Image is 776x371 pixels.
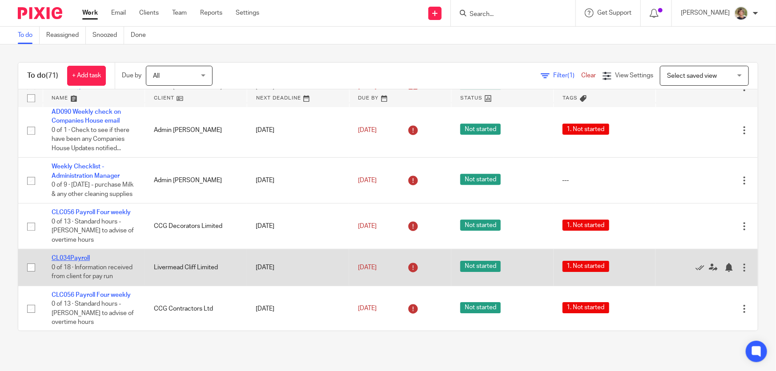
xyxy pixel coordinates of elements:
[52,264,133,280] span: 0 of 18 · Information received from client for pay run
[153,73,160,79] span: All
[563,219,609,231] span: 1. Not started
[172,8,187,17] a: Team
[460,302,501,313] span: Not started
[52,127,129,152] span: 0 of 1 · Check to see if there have been any Companies House Updates notified...
[52,209,131,215] a: CLC056 Payroll Four weekly
[52,292,131,298] a: CLC056 Payroll Four weekly
[236,8,259,17] a: Settings
[553,72,581,79] span: Filter
[358,127,377,133] span: [DATE]
[358,264,377,271] span: [DATE]
[667,73,717,79] span: Select saved view
[145,249,247,286] td: Livermead Cliff Limited
[46,27,86,44] a: Reassigned
[567,72,575,79] span: (1)
[52,182,133,197] span: 0 of 9 · [DATE] - purchase Milk & any other cleaning supplies
[563,124,609,135] span: 1. Not started
[247,203,349,249] td: [DATE]
[563,176,647,185] div: ---
[67,66,106,86] a: + Add task
[111,8,126,17] a: Email
[131,27,153,44] a: Done
[681,8,730,17] p: [PERSON_NAME]
[734,6,748,20] img: High%20Res%20Andrew%20Price%20Accountants_Poppy%20Jakes%20photography-1142.jpg
[696,263,709,272] a: Mark as done
[247,103,349,158] td: [DATE]
[145,286,247,331] td: CCG Contractors Ltd
[460,261,501,272] span: Not started
[52,164,120,179] a: Weekly Checklist - Administration Manager
[581,72,596,79] a: Clear
[145,103,247,158] td: Admin [PERSON_NAME]
[460,219,501,231] span: Not started
[92,27,124,44] a: Snoozed
[563,96,578,100] span: Tags
[52,109,121,124] a: AD090 Weekly check on Companies House email
[200,8,222,17] a: Reports
[18,27,40,44] a: To do
[469,11,549,19] input: Search
[247,249,349,286] td: [DATE]
[52,255,90,261] a: CL034Payroll
[139,8,159,17] a: Clients
[358,177,377,184] span: [DATE]
[247,158,349,203] td: [DATE]
[46,72,58,79] span: (71)
[145,158,247,203] td: Admin [PERSON_NAME]
[247,286,349,331] td: [DATE]
[145,203,247,249] td: CCG Decorators Limited
[597,10,631,16] span: Get Support
[358,223,377,229] span: [DATE]
[82,8,98,17] a: Work
[460,174,501,185] span: Not started
[563,302,609,313] span: 1. Not started
[615,72,653,79] span: View Settings
[27,71,58,80] h1: To do
[460,124,501,135] span: Not started
[52,301,134,325] span: 0 of 13 · Standard hours - [PERSON_NAME] to advise of overtime hours
[358,306,377,312] span: [DATE]
[52,219,134,243] span: 0 of 13 · Standard hours - [PERSON_NAME] to advise of overtime hours
[563,261,609,272] span: 1. Not started
[122,71,141,80] p: Due by
[18,7,62,19] img: Pixie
